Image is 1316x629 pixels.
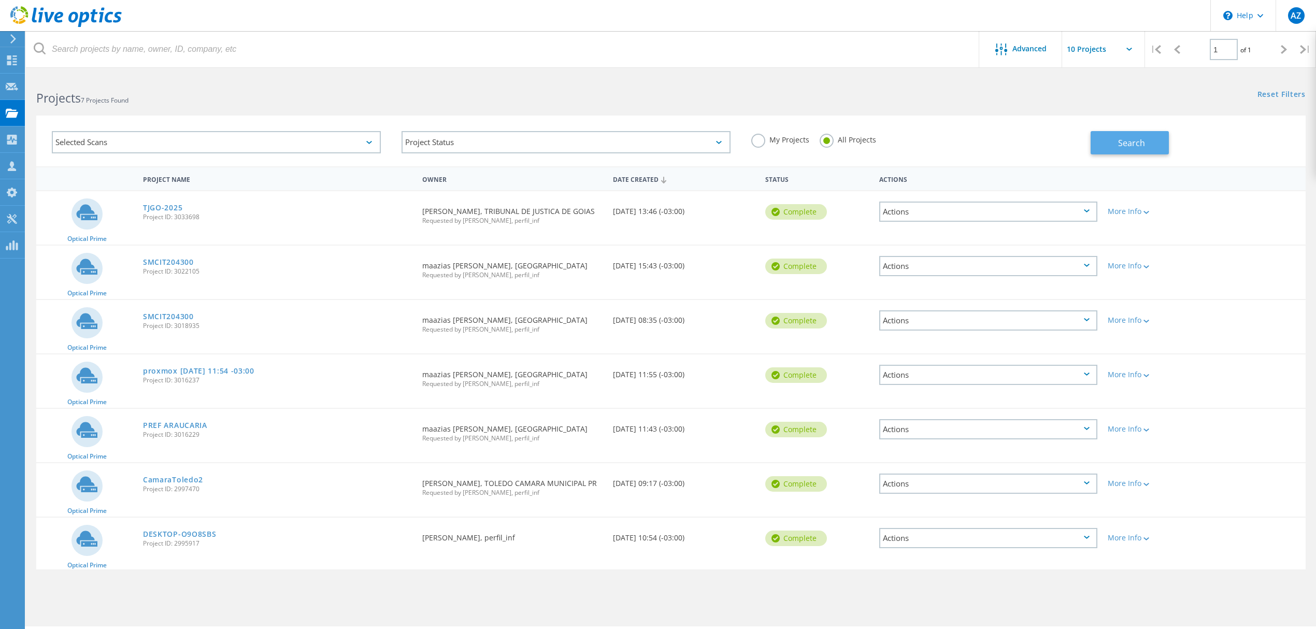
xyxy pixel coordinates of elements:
[402,131,731,153] div: Project Status
[608,354,760,389] div: [DATE] 11:55 (-03:00)
[765,204,827,220] div: Complete
[417,169,608,188] div: Owner
[1108,317,1199,324] div: More Info
[422,435,603,441] span: Requested by [PERSON_NAME], perfil_inf
[67,508,107,514] span: Optical Prime
[143,323,412,329] span: Project ID: 3018935
[67,562,107,568] span: Optical Prime
[1295,31,1316,68] div: |
[879,256,1097,276] div: Actions
[1145,31,1166,68] div: |
[1108,534,1199,541] div: More Info
[608,463,760,497] div: [DATE] 09:17 (-03:00)
[67,345,107,351] span: Optical Prime
[417,409,608,452] div: maazias [PERSON_NAME], [GEOGRAPHIC_DATA]
[608,300,760,334] div: [DATE] 08:35 (-03:00)
[1108,480,1199,487] div: More Info
[765,476,827,492] div: Complete
[10,22,122,29] a: Live Optics Dashboard
[143,313,194,320] a: SMCIT204300
[1223,11,1233,20] svg: \n
[422,272,603,278] span: Requested by [PERSON_NAME], perfil_inf
[765,422,827,437] div: Complete
[608,191,760,225] div: [DATE] 13:46 (-03:00)
[36,90,81,106] b: Projects
[879,202,1097,222] div: Actions
[67,236,107,242] span: Optical Prime
[143,540,412,547] span: Project ID: 2995917
[417,246,608,289] div: maazias [PERSON_NAME], [GEOGRAPHIC_DATA]
[751,134,809,144] label: My Projects
[1108,371,1199,378] div: More Info
[879,528,1097,548] div: Actions
[1291,11,1301,20] span: AZ
[67,453,107,460] span: Optical Prime
[879,365,1097,385] div: Actions
[760,169,875,188] div: Status
[52,131,381,153] div: Selected Scans
[143,204,182,211] a: TJGO-2025
[417,354,608,397] div: maazias [PERSON_NAME], [GEOGRAPHIC_DATA]
[1012,45,1047,52] span: Advanced
[820,134,876,144] label: All Projects
[143,367,254,375] a: proxmox [DATE] 11:54 -03:00
[608,409,760,443] div: [DATE] 11:43 (-03:00)
[67,399,107,405] span: Optical Prime
[143,531,217,538] a: DESKTOP-O9O8SBS
[1257,91,1306,99] a: Reset Filters
[1118,137,1145,149] span: Search
[422,326,603,333] span: Requested by [PERSON_NAME], perfil_inf
[765,531,827,546] div: Complete
[765,259,827,274] div: Complete
[143,259,194,266] a: SMCIT204300
[143,486,412,492] span: Project ID: 2997470
[143,422,207,429] a: PREF ARAUCARIA
[1108,425,1199,433] div: More Info
[417,518,608,552] div: [PERSON_NAME], perfil_inf
[417,300,608,343] div: maazias [PERSON_NAME], [GEOGRAPHIC_DATA]
[26,31,980,67] input: Search projects by name, owner, ID, company, etc
[143,476,203,483] a: CamaraToledo2
[143,377,412,383] span: Project ID: 3016237
[1091,131,1169,154] button: Search
[1108,208,1199,215] div: More Info
[422,218,603,224] span: Requested by [PERSON_NAME], perfil_inf
[874,169,1103,188] div: Actions
[608,169,760,189] div: Date Created
[143,214,412,220] span: Project ID: 3033698
[422,490,603,496] span: Requested by [PERSON_NAME], perfil_inf
[879,310,1097,331] div: Actions
[143,432,412,438] span: Project ID: 3016229
[765,367,827,383] div: Complete
[143,268,412,275] span: Project ID: 3022105
[1108,262,1199,269] div: More Info
[422,381,603,387] span: Requested by [PERSON_NAME], perfil_inf
[765,313,827,328] div: Complete
[67,290,107,296] span: Optical Prime
[608,518,760,552] div: [DATE] 10:54 (-03:00)
[608,246,760,280] div: [DATE] 15:43 (-03:00)
[417,463,608,506] div: [PERSON_NAME], TOLEDO CAMARA MUNICIPAL PR
[879,419,1097,439] div: Actions
[879,474,1097,494] div: Actions
[1240,46,1251,54] span: of 1
[417,191,608,234] div: [PERSON_NAME], TRIBUNAL DE JUSTICA DE GOIAS
[138,169,417,188] div: Project Name
[81,96,128,105] span: 7 Projects Found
